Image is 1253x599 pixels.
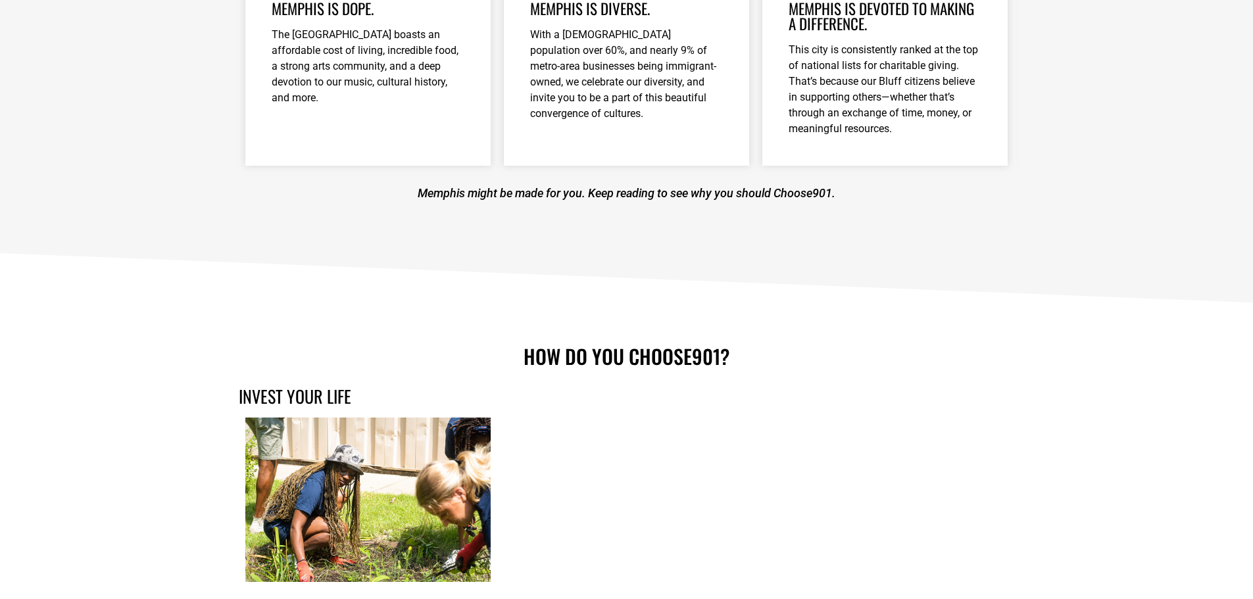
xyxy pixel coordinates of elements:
[239,386,1015,406] h3: INVEST YOUR LIFE
[789,1,981,32] h4: Memphis is devoted to making a difference.
[530,27,723,122] p: With a [DEMOGRAPHIC_DATA] population over 60%, and nearly 9% of metro-area businesses being immig...
[789,42,981,137] p: This city is consistently ranked at the top of national lists for charitable giving. That’s becau...
[272,27,464,106] p: The [GEOGRAPHIC_DATA] boasts an affordable cost of living, incredible food, a strong arts communi...
[245,418,491,581] img: This vibrant scene shows people gardening and pulling weeds in an outdoor area during the daytime...
[530,1,723,16] h4: Memphis is diverse.
[239,345,1015,368] h2: How do you CHOOSE901?
[272,1,464,16] h4: Memphis is dope.
[239,184,1015,202] p: Memphis might be made for you. Keep reading to see why you should Choose901.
